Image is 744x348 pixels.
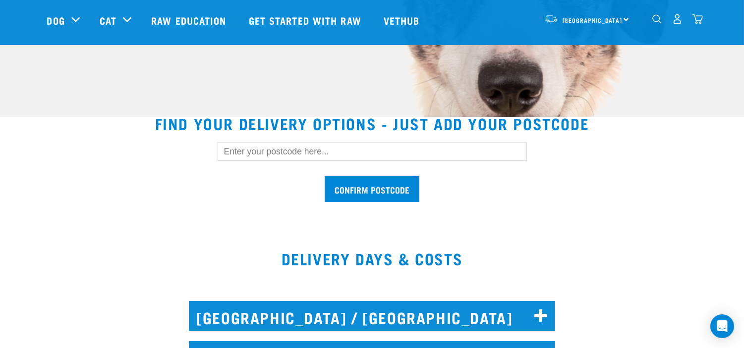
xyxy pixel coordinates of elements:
[218,142,527,161] input: Enter your postcode here...
[672,14,683,24] img: user.png
[100,13,116,28] a: Cat
[12,114,732,132] h2: Find your delivery options - just add your postcode
[239,0,374,40] a: Get started with Raw
[47,13,65,28] a: Dog
[189,301,555,331] h2: [GEOGRAPHIC_DATA] / [GEOGRAPHIC_DATA]
[692,14,703,24] img: home-icon@2x.png
[374,0,432,40] a: Vethub
[652,14,662,24] img: home-icon-1@2x.png
[710,314,734,338] div: Open Intercom Messenger
[141,0,238,40] a: Raw Education
[544,14,558,23] img: van-moving.png
[563,18,623,22] span: [GEOGRAPHIC_DATA]
[325,176,419,202] input: Confirm postcode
